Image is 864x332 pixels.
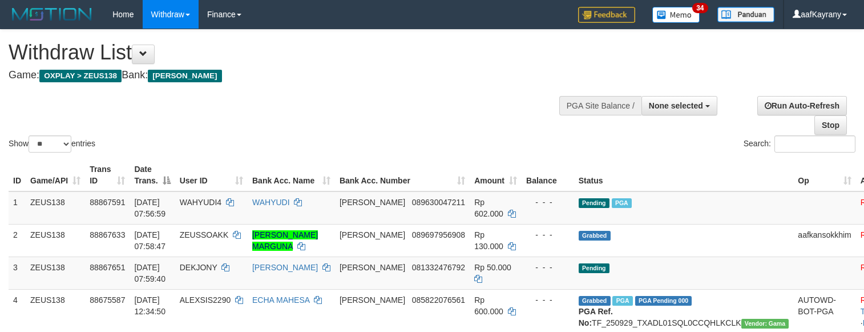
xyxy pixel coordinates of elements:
[90,263,125,272] span: 88867651
[793,159,855,191] th: Op: activate to sort column ascending
[39,70,122,82] span: OXPLAY > ZEUS138
[90,198,125,207] span: 88867591
[474,198,503,218] span: Rp 602.000
[340,198,405,207] span: [PERSON_NAME]
[774,135,855,153] input: Search:
[579,263,609,273] span: Pending
[180,230,229,239] span: ZEUSSOAKK
[814,115,847,135] a: Stop
[340,230,405,239] span: [PERSON_NAME]
[474,295,503,316] span: Rp 600.000
[252,295,309,305] a: ECHA MAHESA
[474,230,503,251] span: Rp 130.000
[340,263,405,272] span: [PERSON_NAME]
[180,295,231,305] span: ALEXSIS2290
[252,198,290,207] a: WAHYUDI
[90,230,125,239] span: 88867633
[579,231,611,241] span: Grabbed
[85,159,130,191] th: Trans ID: activate to sort column ascending
[526,262,570,273] div: - - -
[692,3,708,13] span: 34
[412,263,465,272] span: Copy 081332476792 to clipboard
[9,70,564,81] h4: Game: Bank:
[757,96,847,115] a: Run Auto-Refresh
[522,159,574,191] th: Balance
[793,224,855,257] td: aafkansokkhim
[175,159,248,191] th: User ID: activate to sort column ascending
[9,191,26,225] td: 1
[578,7,635,23] img: Feedback.jpg
[641,96,717,115] button: None selected
[612,198,632,208] span: Marked by aafkaynarin
[412,230,465,239] span: Copy 089697956908 to clipboard
[9,135,95,153] label: Show entries
[574,159,794,191] th: Status
[134,295,165,316] span: [DATE] 12:34:50
[526,294,570,306] div: - - -
[26,224,85,257] td: ZEUS138
[130,159,175,191] th: Date Trans.: activate to sort column descending
[579,296,611,306] span: Grabbed
[340,295,405,305] span: [PERSON_NAME]
[579,198,609,208] span: Pending
[9,257,26,289] td: 3
[741,319,789,329] span: Vendor URL: https://trx31.1velocity.biz
[474,263,511,272] span: Rp 50.000
[335,159,470,191] th: Bank Acc. Number: activate to sort column ascending
[9,41,564,64] h1: Withdraw List
[26,191,85,225] td: ZEUS138
[526,229,570,241] div: - - -
[29,135,71,153] select: Showentries
[148,70,221,82] span: [PERSON_NAME]
[252,230,318,251] a: [PERSON_NAME] MARGUNA
[612,296,632,306] span: Marked by aafpengsreynich
[579,307,613,327] b: PGA Ref. No:
[470,159,522,191] th: Amount: activate to sort column ascending
[717,7,774,22] img: panduan.png
[412,295,465,305] span: Copy 085822076561 to clipboard
[26,257,85,289] td: ZEUS138
[180,263,217,272] span: DEKJONY
[559,96,641,115] div: PGA Site Balance /
[412,198,465,207] span: Copy 089630047211 to clipboard
[9,159,26,191] th: ID
[248,159,335,191] th: Bank Acc. Name: activate to sort column ascending
[635,296,692,306] span: PGA Pending
[134,230,165,251] span: [DATE] 07:58:47
[9,224,26,257] td: 2
[526,197,570,208] div: - - -
[9,6,95,23] img: MOTION_logo.png
[134,198,165,218] span: [DATE] 07:56:59
[180,198,221,207] span: WAHYUDI4
[652,7,700,23] img: Button%20Memo.svg
[744,135,855,153] label: Search:
[134,263,165,283] span: [DATE] 07:59:40
[649,101,703,110] span: None selected
[252,263,318,272] a: [PERSON_NAME]
[26,159,85,191] th: Game/API: activate to sort column ascending
[90,295,125,305] span: 88675587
